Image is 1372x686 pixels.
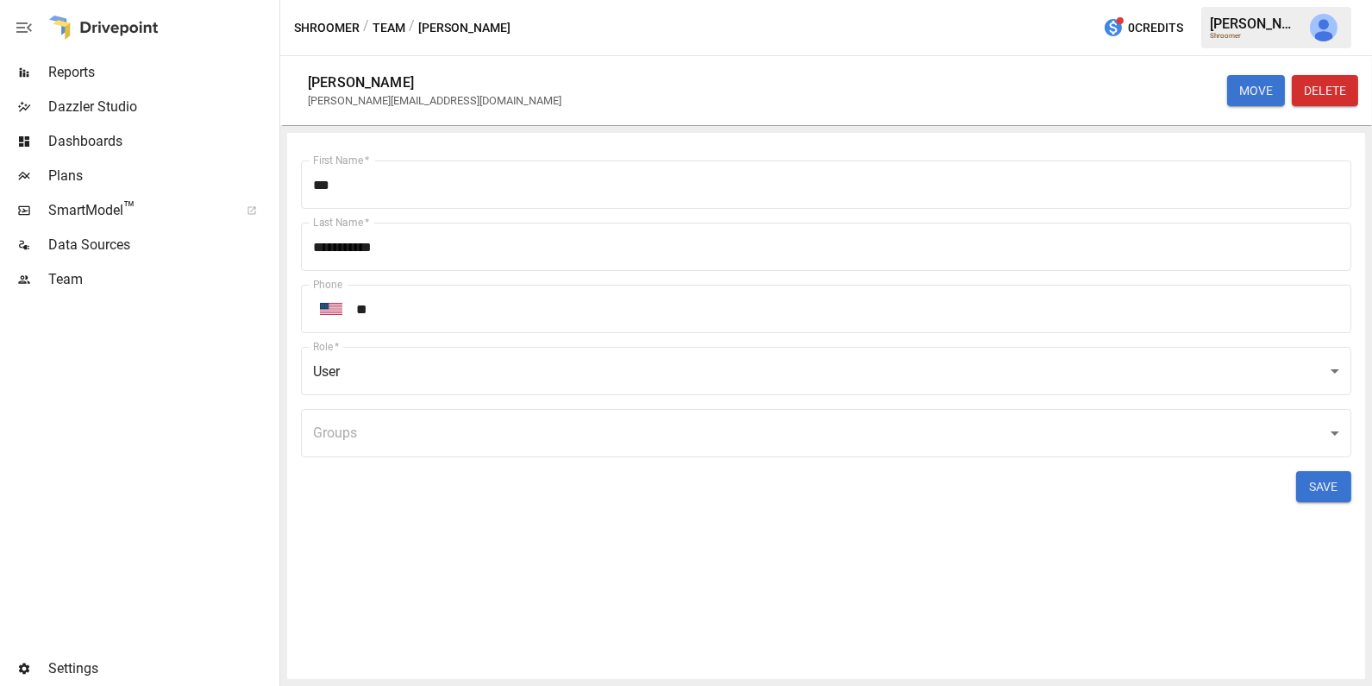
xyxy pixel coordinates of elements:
button: 0Credits [1096,12,1190,44]
span: SmartModel [48,200,228,221]
div: / [363,17,369,39]
span: Dazzler Studio [48,97,276,117]
div: / [409,17,415,39]
div: Shroomer [1210,32,1300,40]
span: Settings [48,658,276,679]
img: Julie Wilton [1310,14,1338,41]
label: Last Name [313,215,369,230]
button: Julie Wilton [1300,3,1348,52]
button: SAVE [1296,471,1351,502]
span: Reports [48,62,276,83]
label: Role [313,339,340,354]
span: 0 Credits [1128,17,1183,39]
button: Open flags menu [313,291,349,327]
div: [PERSON_NAME][EMAIL_ADDRESS][DOMAIN_NAME] [308,94,561,107]
label: Phone [313,277,342,292]
label: First Name [313,153,369,167]
button: MOVE [1227,75,1285,106]
img: United States [320,303,342,315]
span: ™ [123,198,135,219]
span: Data Sources [48,235,276,255]
button: Shroomer [294,17,360,39]
div: [PERSON_NAME] [1210,16,1300,32]
span: Plans [48,166,276,186]
button: DELETE [1292,75,1358,106]
div: User [301,347,1351,395]
button: Team [373,17,405,39]
span: Team [48,269,276,290]
span: Dashboards [48,131,276,152]
div: [PERSON_NAME] [308,74,414,91]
